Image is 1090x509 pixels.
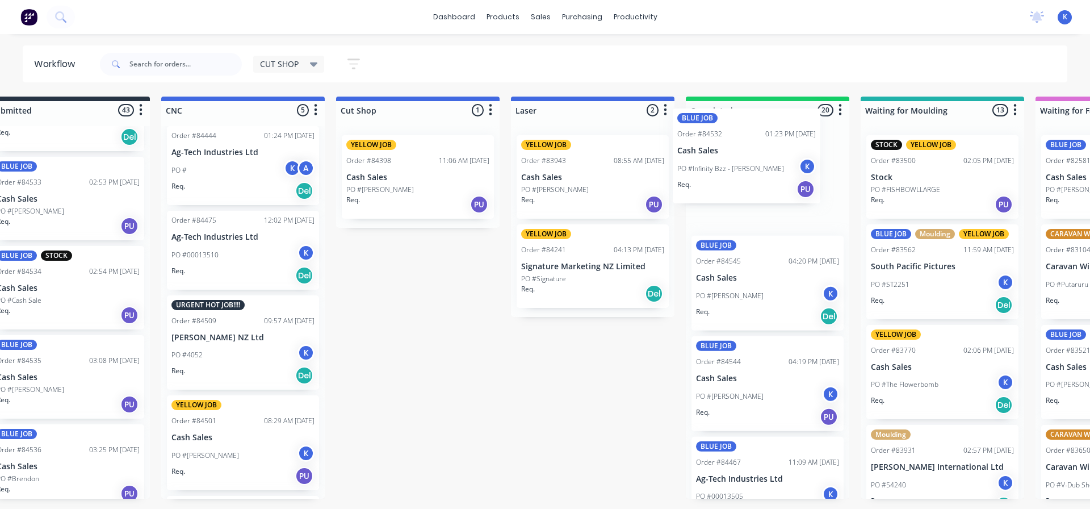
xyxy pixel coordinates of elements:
div: Workflow [34,57,81,71]
span: CUT SHOP [260,58,299,70]
div: productivity [608,9,663,26]
span: K [1063,12,1067,22]
div: products [481,9,525,26]
a: dashboard [427,9,481,26]
div: sales [525,9,556,26]
img: Factory [20,9,37,26]
input: Search for orders... [129,53,242,76]
div: purchasing [556,9,608,26]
